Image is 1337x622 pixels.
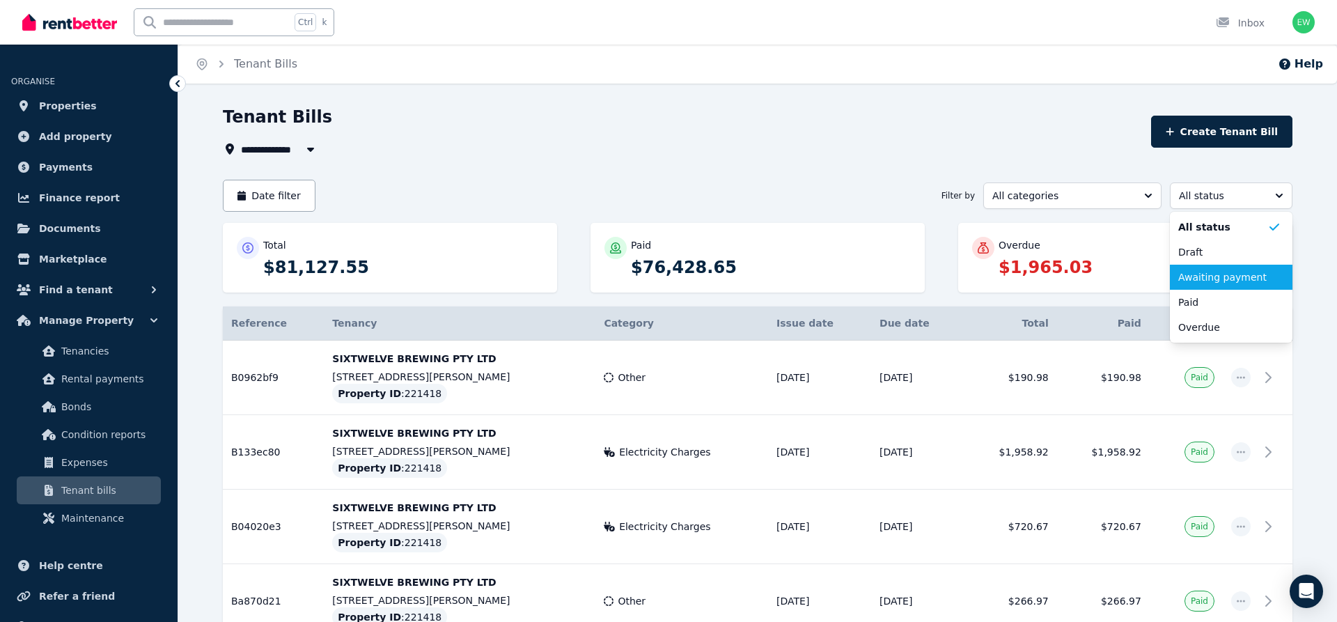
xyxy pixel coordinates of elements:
p: $76,428.65 [631,256,911,279]
th: Status [1150,306,1223,341]
span: Overdue [1178,320,1267,334]
span: Manage Property [39,312,134,329]
a: Maintenance [17,504,161,532]
span: Awaiting payment [1178,270,1267,284]
span: Paid [1191,446,1208,458]
nav: Breadcrumb [178,45,314,84]
a: Marketplace [11,245,166,273]
span: Documents [39,220,101,237]
span: Marketplace [39,251,107,267]
div: Open Intercom Messenger [1290,575,1323,608]
span: Tenancies [61,343,155,359]
span: Expenses [61,454,155,471]
td: $190.98 [1057,341,1150,415]
button: Manage Property [11,306,166,334]
span: Help centre [39,557,103,574]
a: Rental payments [17,365,161,393]
span: B04020e3 [231,521,281,532]
a: Help centre [11,552,166,580]
span: Draft [1178,245,1267,259]
td: $190.98 [964,341,1057,415]
a: Documents [11,215,166,242]
td: [DATE] [768,490,871,564]
span: Ba870d21 [231,596,281,607]
span: Electricity Charges [619,520,711,534]
span: Property ID [338,536,401,550]
p: Overdue [999,238,1040,252]
a: Bonds [17,393,161,421]
img: Errol Weber [1292,11,1315,33]
a: Tenancies [17,337,161,365]
td: $720.67 [964,490,1057,564]
button: Help [1278,56,1323,72]
span: Rental payments [61,371,155,387]
p: Total [263,238,286,252]
th: Category [595,306,768,341]
p: SIXTWELVE BREWING PTY LTD [332,426,587,440]
span: All categories [992,189,1133,203]
p: [STREET_ADDRESS][PERSON_NAME] [332,593,587,607]
th: Issue date [768,306,871,341]
p: Paid [631,238,651,252]
th: Tenancy [324,306,595,341]
span: Properties [39,98,97,114]
span: Ctrl [295,13,316,31]
span: Other [618,594,646,608]
div: : 221418 [332,458,447,478]
button: Date filter [223,180,315,212]
h1: Tenant Bills [223,106,332,128]
span: Bonds [61,398,155,415]
p: $81,127.55 [263,256,543,279]
td: [DATE] [871,341,964,415]
span: Paid [1178,295,1267,309]
p: SIXTWELVE BREWING PTY LTD [332,352,587,366]
span: Paid [1191,521,1208,532]
td: [DATE] [871,490,964,564]
td: [DATE] [871,415,964,490]
button: All categories [983,182,1162,209]
td: $1,958.92 [1057,415,1150,490]
a: Add property [11,123,166,150]
button: All status [1170,182,1292,209]
span: Electricity Charges [619,445,711,459]
p: [STREET_ADDRESS][PERSON_NAME] [332,444,587,458]
a: Properties [11,92,166,120]
button: Create Tenant Bill [1151,116,1292,148]
div: : 221418 [332,533,447,552]
span: Filter by [941,190,975,201]
th: Total [964,306,1057,341]
span: B133ec80 [231,446,280,458]
img: RentBetter [22,12,117,33]
span: Paid [1191,372,1208,383]
span: All status [1179,189,1264,203]
span: Tenant bills [61,482,155,499]
a: Finance report [11,184,166,212]
td: [DATE] [768,415,871,490]
a: Tenant Bills [234,57,297,70]
p: SIXTWELVE BREWING PTY LTD [332,575,587,589]
span: All status [1178,220,1267,234]
span: Property ID [338,387,401,401]
button: Find a tenant [11,276,166,304]
span: Refer a friend [39,588,115,605]
span: Condition reports [61,426,155,443]
a: Payments [11,153,166,181]
td: $720.67 [1057,490,1150,564]
span: Finance report [39,189,120,206]
div: Inbox [1216,16,1265,30]
ul: All status [1170,212,1292,343]
a: Expenses [17,449,161,476]
span: Other [618,371,646,384]
span: B0962bf9 [231,372,279,383]
p: [STREET_ADDRESS][PERSON_NAME] [332,370,587,384]
p: SIXTWELVE BREWING PTY LTD [332,501,587,515]
div: : 221418 [332,384,447,403]
p: $1,965.03 [999,256,1279,279]
span: Maintenance [61,510,155,527]
span: k [322,17,327,28]
td: [DATE] [768,341,871,415]
td: $1,958.92 [964,415,1057,490]
p: [STREET_ADDRESS][PERSON_NAME] [332,519,587,533]
span: Property ID [338,461,401,475]
span: Reference [231,318,287,329]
